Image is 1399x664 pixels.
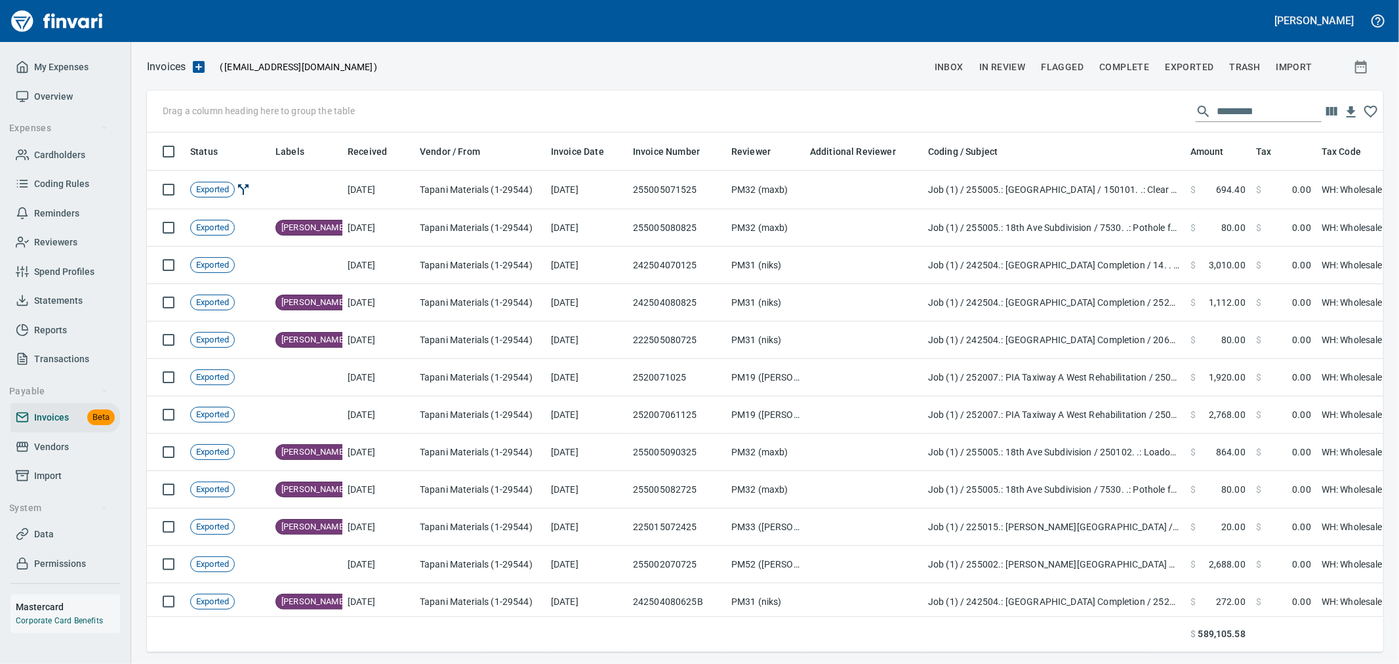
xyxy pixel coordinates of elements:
[633,144,717,159] span: Invoice Number
[923,508,1185,546] td: Job (1) / 225015.: [PERSON_NAME][GEOGRAPHIC_DATA] / 10. 01.: Warranty Work / 5: Other
[1230,59,1261,75] span: trash
[546,471,628,508] td: [DATE]
[923,209,1185,247] td: Job (1) / 255005.: 18th Ave Subdivision / 7530. .: Pothole for Existing Utilities / 5: Other
[1190,558,1196,571] span: $
[10,199,120,228] a: Reminders
[342,322,415,359] td: [DATE]
[1256,520,1261,533] span: $
[731,144,788,159] span: Reviewer
[191,259,234,272] span: Exported
[1292,408,1311,421] span: 0.00
[1256,371,1261,384] span: $
[1256,183,1261,196] span: $
[1272,10,1357,31] button: [PERSON_NAME]
[546,508,628,546] td: [DATE]
[1041,59,1084,75] span: Flagged
[923,322,1185,359] td: Job (1) / 242504.: [GEOGRAPHIC_DATA] Completion / 2064. .: Erosion Control Vacuum Sweeping / 5: O...
[342,396,415,434] td: [DATE]
[546,322,628,359] td: [DATE]
[1341,102,1361,122] button: Download Table
[10,82,120,112] a: Overview
[1322,102,1341,121] button: Choose columns to display
[8,5,106,37] a: Finvari
[276,446,351,459] span: [PERSON_NAME]
[223,60,374,73] span: [EMAIL_ADDRESS][DOMAIN_NAME]
[10,52,120,82] a: My Expenses
[1221,221,1246,234] span: 80.00
[1221,520,1246,533] span: 20.00
[546,359,628,396] td: [DATE]
[275,144,304,159] span: Labels
[1216,446,1246,459] span: 864.00
[1165,59,1213,75] span: Exported
[726,171,805,209] td: PM32 (maxb)
[1256,259,1261,272] span: $
[348,144,387,159] span: Received
[628,546,726,583] td: 255002070725
[1209,371,1246,384] span: 1,920.00
[979,59,1026,75] span: In Review
[276,222,351,234] span: [PERSON_NAME]
[415,247,546,284] td: Tapani Materials (1-29544)
[420,144,497,159] span: Vendor / From
[9,120,108,136] span: Expenses
[810,144,896,159] span: Additional Reviewer
[1190,259,1196,272] span: $
[1341,55,1383,79] button: Show invoices within a particular date range
[923,434,1185,471] td: Job (1) / 255005.: 18th Ave Subdivision / 250102. .: Loadout and Haul / 5: Other
[10,461,120,491] a: Import
[928,144,1015,159] span: Coding / Subject
[1209,296,1246,309] span: 1,112.00
[415,284,546,322] td: Tapani Materials (1-29544)
[726,546,805,583] td: PM52 ([PERSON_NAME])
[1099,59,1149,75] span: Complete
[1209,558,1246,571] span: 2,688.00
[628,508,726,546] td: 225015072425
[34,409,69,426] span: Invoices
[1221,333,1246,346] span: 80.00
[10,257,120,287] a: Spend Profiles
[628,396,726,434] td: 252007061125
[276,484,351,496] span: [PERSON_NAME]
[4,379,113,404] button: Payable
[190,144,235,159] span: Status
[191,222,234,234] span: Exported
[1190,183,1196,196] span: $
[1256,296,1261,309] span: $
[34,351,89,367] span: Transactions
[34,176,89,192] span: Coding Rules
[191,371,234,384] span: Exported
[34,556,86,572] span: Permissions
[923,471,1185,508] td: Job (1) / 255005.: 18th Ave Subdivision / 7530. .: Pothole for Existing Utilities / 5: Other
[415,171,546,209] td: Tapani Materials (1-29544)
[147,59,186,75] p: Invoices
[923,247,1185,284] td: Job (1) / 242504.: [GEOGRAPHIC_DATA] Completion / 14. . 69: Haul Off Remaining Peat Pile / 5: Other
[546,209,628,247] td: [DATE]
[9,383,108,400] span: Payable
[1216,183,1246,196] span: 694.40
[1256,221,1261,234] span: $
[923,546,1185,583] td: Job (1) / 255002.: [PERSON_NAME][GEOGRAPHIC_DATA] Phase 2 & 3 / 551513. .: 15 in PVC Sanitary Mai...
[1256,483,1261,496] span: $
[10,140,120,170] a: Cardholders
[731,144,771,159] span: Reviewer
[275,144,321,159] span: Labels
[1276,59,1312,75] span: Import
[628,583,726,621] td: 242504080625B
[276,334,351,346] span: [PERSON_NAME]
[342,171,415,209] td: [DATE]
[191,596,234,608] span: Exported
[212,60,378,73] p: ( )
[342,284,415,322] td: [DATE]
[1221,483,1246,496] span: 80.00
[726,434,805,471] td: PM32 (maxb)
[415,322,546,359] td: Tapani Materials (1-29544)
[628,434,726,471] td: 255005090325
[415,508,546,546] td: Tapani Materials (1-29544)
[628,359,726,396] td: 2520071025
[546,583,628,621] td: [DATE]
[348,144,404,159] span: Received
[10,286,120,316] a: Statements
[1361,102,1381,121] button: Click to remember these column choices
[34,439,69,455] span: Vendors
